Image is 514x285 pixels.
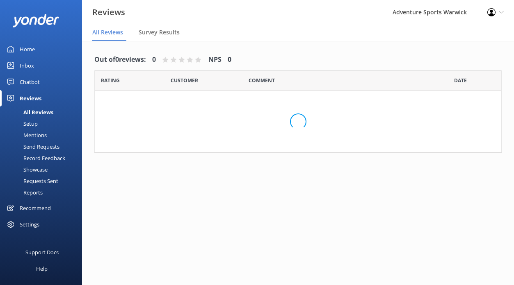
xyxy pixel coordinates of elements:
a: Setup [5,118,82,129]
h4: Out of 0 reviews: [94,54,146,65]
a: Record Feedback [5,152,82,164]
div: Recommend [20,200,51,216]
div: Home [20,41,35,57]
div: Chatbot [20,74,40,90]
span: All Reviews [92,28,123,36]
div: Reviews [20,90,41,106]
div: Reports [5,187,43,198]
div: Settings [20,216,39,233]
div: Help [36,260,48,277]
div: Inbox [20,57,34,74]
span: Date [101,77,120,84]
div: Requests Sent [5,175,58,187]
h4: 0 [152,54,156,65]
div: All Reviews [5,106,53,118]
h4: NPS [208,54,222,65]
div: Send Requests [5,141,59,152]
a: Requests Sent [5,175,82,187]
a: Mentions [5,129,82,141]
img: yonder-white-logo.png [12,14,59,27]
span: Question [249,77,275,84]
span: Date [171,77,198,84]
div: Support Docs [25,244,59,260]
a: Showcase [5,164,82,175]
span: Date [454,77,467,84]
a: All Reviews [5,106,82,118]
a: Send Requests [5,141,82,152]
div: Mentions [5,129,47,141]
h3: Reviews [92,6,125,19]
div: Setup [5,118,38,129]
span: Survey Results [139,28,180,36]
div: Showcase [5,164,48,175]
a: Reports [5,187,82,198]
div: Record Feedback [5,152,65,164]
h4: 0 [228,54,231,65]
